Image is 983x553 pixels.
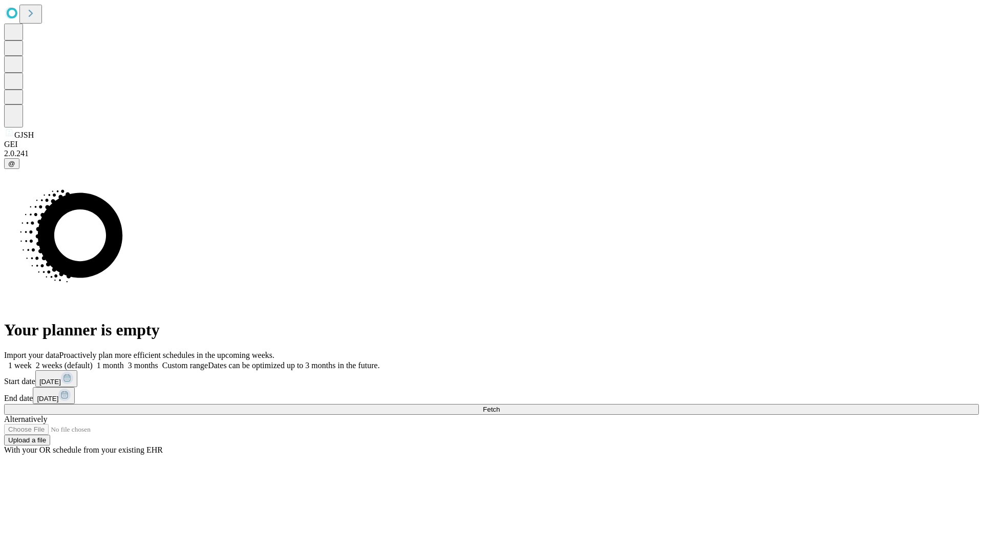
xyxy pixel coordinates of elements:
button: Fetch [4,404,979,415]
button: Upload a file [4,435,50,445]
button: [DATE] [35,370,77,387]
span: Custom range [162,361,208,370]
span: 3 months [128,361,158,370]
span: Fetch [483,406,500,413]
span: 1 month [97,361,124,370]
span: [DATE] [37,395,58,402]
div: End date [4,387,979,404]
h1: Your planner is empty [4,321,979,339]
span: 1 week [8,361,32,370]
span: Import your data [4,351,59,359]
span: @ [8,160,15,167]
div: 2.0.241 [4,149,979,158]
button: [DATE] [33,387,75,404]
span: GJSH [14,131,34,139]
span: 2 weeks (default) [36,361,93,370]
button: @ [4,158,19,169]
span: Alternatively [4,415,47,423]
span: [DATE] [39,378,61,386]
span: Proactively plan more efficient schedules in the upcoming weeks. [59,351,274,359]
div: Start date [4,370,979,387]
span: With your OR schedule from your existing EHR [4,445,163,454]
span: Dates can be optimized up to 3 months in the future. [208,361,379,370]
div: GEI [4,140,979,149]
